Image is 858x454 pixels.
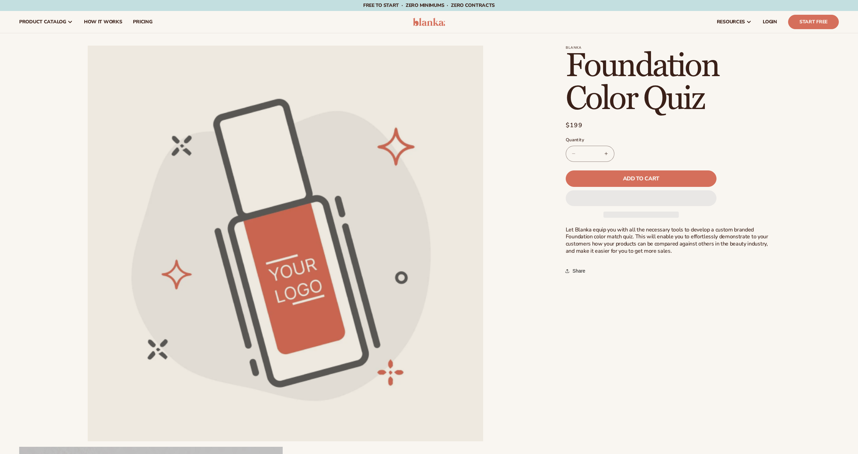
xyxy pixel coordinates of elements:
[566,50,771,116] h1: Foundation Color Quiz
[363,2,495,9] span: Free to start · ZERO minimums · ZERO contracts
[717,19,745,25] span: resources
[413,18,445,26] img: logo
[566,170,716,187] button: Add to cart
[19,19,66,25] span: product catalog
[127,11,158,33] a: pricing
[763,19,777,25] span: LOGIN
[566,46,771,50] p: Blanka
[566,121,583,130] span: $199
[133,19,152,25] span: pricing
[623,176,659,181] span: Add to cart
[711,11,757,33] a: resources
[757,11,783,33] a: LOGIN
[84,19,122,25] span: How It Works
[566,263,587,278] button: Share
[566,137,716,144] label: Quantity
[14,11,78,33] a: product catalog
[78,11,128,33] a: How It Works
[788,15,839,29] a: Start Free
[566,226,771,255] p: Let Blanka equip you with all the necessary tools to develop a custom branded Foundation color ma...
